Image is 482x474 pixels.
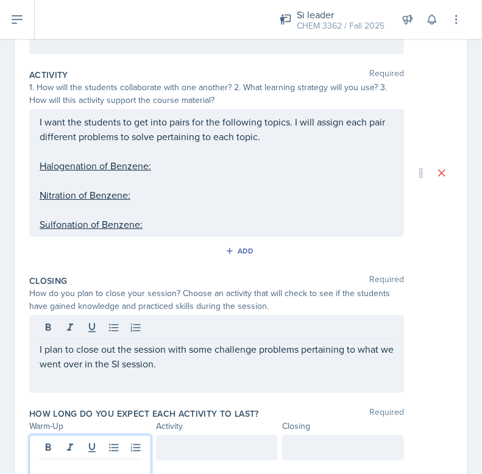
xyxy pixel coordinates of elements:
[40,218,143,231] u: Sulfonation of Benzene:
[156,420,278,433] div: Activity
[228,246,254,256] div: Add
[369,275,404,287] span: Required
[282,420,404,433] div: Closing
[29,408,259,420] label: How long do you expect each activity to last?
[29,420,151,433] div: Warm-Up
[221,242,261,260] button: Add
[369,408,404,420] span: Required
[29,275,67,287] label: Closing
[297,7,385,22] div: Si leader
[40,342,394,371] p: I plan to close out the session with some challenge problems pertaining to what we went over in t...
[40,115,394,144] p: I want the students to get into pairs for the following topics. I will assign each pair different...
[40,188,130,202] u: Nitration of Benzene:
[369,69,404,81] span: Required
[29,81,404,107] div: 1. How will the students collaborate with one another? 2. What learning strategy will you use? 3....
[297,19,385,32] div: CHEM 3362 / Fall 2025
[29,287,404,313] div: How do you plan to close your session? Choose an activity that will check to see if the students ...
[29,69,68,81] label: Activity
[40,159,151,172] u: Halogenation of Benzene:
